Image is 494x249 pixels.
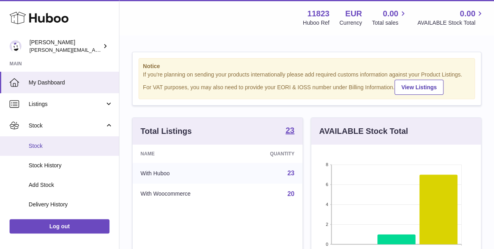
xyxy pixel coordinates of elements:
div: If you're planning on sending your products internationally please add required customs informati... [143,71,471,95]
th: Quantity [238,145,303,163]
span: [PERSON_NAME][EMAIL_ADDRESS][DOMAIN_NAME] [29,47,160,53]
td: With Huboo [133,163,238,184]
h3: Total Listings [141,126,192,137]
span: 0.00 [460,8,475,19]
text: 8 [326,162,328,167]
td: With Woocommerce [133,184,238,204]
a: 20 [287,190,295,197]
div: Huboo Ref [303,19,330,27]
span: AVAILABLE Stock Total [417,19,484,27]
a: 23 [285,126,294,136]
div: Currency [340,19,362,27]
span: Add Stock [29,181,113,189]
strong: EUR [345,8,362,19]
strong: 11823 [307,8,330,19]
text: 4 [326,202,328,207]
span: 0.00 [383,8,398,19]
strong: 23 [285,126,294,134]
span: Total sales [372,19,407,27]
span: Stock [29,142,113,150]
a: View Listings [394,80,443,95]
span: Listings [29,100,105,108]
text: 6 [326,182,328,187]
span: Stock [29,122,105,129]
text: 2 [326,222,328,227]
text: 0 [326,242,328,247]
a: 0.00 Total sales [372,8,407,27]
strong: Notice [143,63,471,70]
h3: AVAILABLE Stock Total [319,126,408,137]
div: [PERSON_NAME] [29,39,101,54]
a: 23 [287,170,295,176]
a: Log out [10,219,109,233]
th: Name [133,145,238,163]
span: Stock History [29,162,113,169]
span: My Dashboard [29,79,113,86]
span: Delivery History [29,201,113,208]
a: 0.00 AVAILABLE Stock Total [417,8,484,27]
img: gianni.rofi@frieslandcampina.com [10,40,21,52]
